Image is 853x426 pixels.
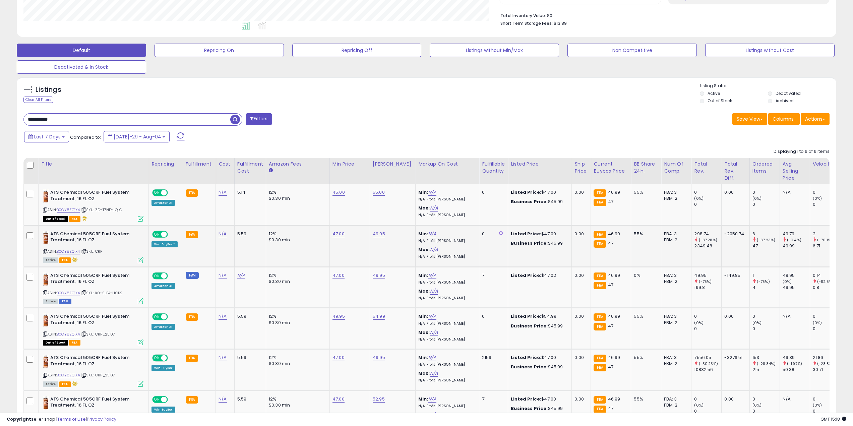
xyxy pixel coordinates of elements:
[783,313,805,319] div: N/A
[694,272,721,279] div: 49.95
[694,161,719,175] div: Total Rev.
[428,313,436,320] a: N/A
[57,207,80,213] a: B0CY8ZQ1X4
[418,370,430,376] b: Max:
[50,355,132,369] b: ATS Chemical 505CRF Fuel System Treatment, 16 FL OZ
[237,161,263,175] div: Fulfillment Cost
[50,272,132,287] b: ATS Chemical 505CRF Fuel System Treatment, 16 FL OZ
[59,257,71,263] span: FBA
[817,361,836,366] small: (-28.82%)
[151,161,180,168] div: Repricing
[219,189,227,196] a: N/A
[237,272,245,279] a: N/A
[186,161,213,168] div: Fulfillment
[752,313,780,319] div: 0
[783,161,807,182] div: Avg Selling Price
[511,198,548,205] b: Business Price:
[752,161,777,175] div: Ordered Items
[50,313,132,327] b: ATS Chemical 505CRF Fuel System Treatment, 16 FL OZ
[418,161,476,168] div: Markup on Cost
[482,355,503,361] div: 2159
[574,355,586,361] div: 0.00
[813,285,840,291] div: 0.8
[43,231,49,244] img: 416kpI6291L._SL40_.jpg
[817,237,835,243] small: (-70.19%)
[151,241,178,247] div: Win BuyBox *
[594,323,606,330] small: FBA
[511,189,566,195] div: $47.00
[752,201,780,207] div: 0
[774,148,830,155] div: Displaying 1 to 6 of 6 items
[664,272,686,279] div: FBA: 3
[694,320,704,325] small: (0%)
[373,354,385,361] a: 49.95
[813,161,837,168] div: Velocity
[813,326,840,332] div: 0
[43,216,68,222] span: All listings that are currently out of stock and unavailable for purchase on Amazon
[783,279,792,284] small: (0%)
[167,273,178,279] span: OFF
[269,361,324,367] div: $0.30 min
[768,113,800,125] button: Columns
[269,161,327,168] div: Amazon Fees
[608,313,620,319] span: 46.99
[694,326,721,332] div: 0
[430,329,438,336] a: N/A
[511,323,548,329] b: Business Price:
[813,201,840,207] div: 0
[430,246,438,253] a: N/A
[57,331,80,337] a: B0CY8ZQ1X4
[41,161,146,168] div: Title
[511,354,541,361] b: Listed Price:
[594,189,606,197] small: FBA
[269,195,324,201] div: $0.30 min
[694,285,721,291] div: 199.8
[608,282,613,288] span: 47
[418,205,430,211] b: Max:
[776,98,794,104] label: Archived
[418,354,428,361] b: Min:
[373,231,385,237] a: 49.95
[153,231,161,237] span: ON
[418,313,428,319] b: Min:
[418,231,428,237] b: Min:
[594,282,606,289] small: FBA
[167,190,178,196] span: OFF
[724,189,744,195] div: 0.00
[594,364,606,371] small: FBA
[70,134,101,140] span: Compared to:
[634,161,658,175] div: BB Share 24h.
[151,324,175,330] div: Amazon AI
[428,396,436,403] a: N/A
[700,83,836,89] p: Listing States:
[732,113,767,125] button: Save View
[594,355,606,362] small: FBA
[186,355,198,362] small: FBA
[373,161,413,168] div: [PERSON_NAME]
[594,313,606,321] small: FBA
[332,354,345,361] a: 47.00
[269,231,324,237] div: 12%
[699,361,718,366] small: (-30.25%)
[246,113,272,125] button: Filters
[418,321,474,326] p: N/A Profit [PERSON_NAME]
[757,237,775,243] small: (-87.23%)
[430,288,438,295] a: N/A
[167,355,178,361] span: OFF
[269,279,324,285] div: $0.30 min
[418,296,474,301] p: N/A Profit [PERSON_NAME]
[43,355,143,386] div: ASIN:
[57,290,80,296] a: B0CY8ZQ1X4
[186,272,199,279] small: FBM
[237,355,261,361] div: 5.59
[813,313,840,319] div: 0
[59,381,71,387] span: FBA
[500,13,546,18] b: Total Inventory Value:
[34,133,61,140] span: Last 7 Days
[71,381,78,386] i: hazardous material
[482,189,503,195] div: 0
[269,168,273,174] small: Amazon Fees.
[57,416,86,422] a: Terms of Use
[57,249,80,254] a: B0CY8ZQ1X4
[418,337,474,342] p: N/A Profit [PERSON_NAME]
